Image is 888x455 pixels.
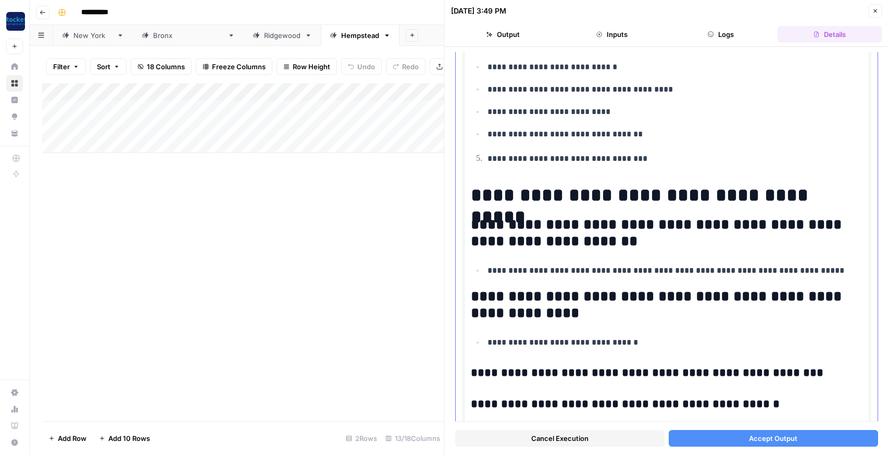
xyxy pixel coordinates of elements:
a: Usage [6,401,23,418]
a: Your Data [6,125,23,142]
button: 18 Columns [131,58,192,75]
div: [DATE] 3:49 PM [451,6,506,16]
button: Workspace: Rocket Pilots [6,8,23,34]
a: [GEOGRAPHIC_DATA] [133,25,244,46]
button: Undo [341,58,382,75]
a: Home [6,58,23,75]
div: 13/18 Columns [381,430,444,447]
button: Cancel Execution [455,430,665,447]
span: Sort [97,61,110,72]
span: Redo [402,61,419,72]
img: Rocket Pilots Logo [6,12,25,31]
a: Hempstead [321,25,399,46]
span: Cancel Execution [531,433,588,444]
a: Insights [6,92,23,108]
button: Details [777,26,882,43]
span: Filter [53,61,70,72]
span: Add 10 Rows [108,433,150,444]
button: Sort [90,58,127,75]
button: Freeze Columns [196,58,272,75]
a: Learning Hub [6,418,23,434]
button: Add Row [42,430,93,447]
div: 2 Rows [342,430,381,447]
button: Row Height [277,58,337,75]
span: 18 Columns [147,61,185,72]
a: Ridgewood [244,25,321,46]
span: Undo [357,61,375,72]
div: [US_STATE] [73,30,112,41]
span: Accept Output [749,433,797,444]
a: [US_STATE] [53,25,133,46]
a: Browse [6,75,23,92]
button: Accept Output [668,430,878,447]
span: Freeze Columns [212,61,266,72]
button: Inputs [559,26,664,43]
button: Add 10 Rows [93,430,156,447]
a: Opportunities [6,108,23,125]
span: Row Height [293,61,330,72]
button: Logs [668,26,773,43]
button: Help + Support [6,434,23,451]
a: Settings [6,384,23,401]
span: Add Row [58,433,86,444]
button: Redo [386,58,426,75]
div: [GEOGRAPHIC_DATA] [153,30,223,41]
button: Filter [46,58,86,75]
div: Ridgewood [264,30,301,41]
div: Hempstead [341,30,379,41]
button: Output [451,26,556,43]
